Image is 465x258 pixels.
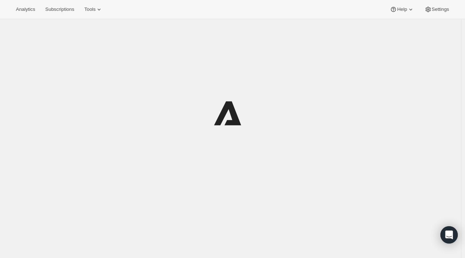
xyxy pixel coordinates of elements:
span: Settings [432,7,449,12]
div: Open Intercom Messenger [440,226,458,244]
span: Subscriptions [45,7,74,12]
button: Tools [80,4,107,14]
span: Analytics [16,7,35,12]
button: Subscriptions [41,4,78,14]
span: Tools [84,7,95,12]
button: Settings [420,4,453,14]
button: Help [385,4,418,14]
span: Help [397,7,407,12]
button: Analytics [12,4,39,14]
